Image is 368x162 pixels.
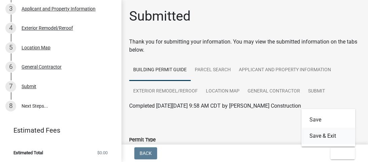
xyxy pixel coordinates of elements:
[5,23,16,33] div: 4
[5,3,16,14] div: 3
[129,59,191,81] a: Building Permit Guide
[301,128,355,144] button: Save & Exit
[301,111,355,128] button: Save
[129,81,202,102] a: Exterior Remodel/Reroof
[22,45,50,50] div: Location Map
[336,151,345,156] span: Exit
[22,64,62,69] div: General Contractor
[5,101,16,111] div: 8
[129,138,156,142] label: Permit Type
[22,84,36,89] div: Submit
[244,81,304,102] a: General Contractor
[5,61,16,72] div: 6
[13,151,43,155] span: Estimated Total
[235,59,335,81] a: Applicant and Property Information
[22,26,73,30] div: Exterior Remodel/Reroof
[5,124,110,137] a: Estimated Fees
[304,81,329,102] a: Submit
[140,151,152,156] span: Back
[134,147,157,159] button: Back
[330,147,355,159] button: Exit
[129,8,191,24] h1: Submitted
[5,81,16,92] div: 7
[22,6,96,11] div: Applicant and Property Information
[301,109,355,146] div: Exit
[202,81,244,102] a: Location Map
[129,103,301,109] span: Completed [DATE][DATE] 9:58 AM CDT by [PERSON_NAME] Construction
[129,38,360,54] div: Thank you for submitting your information. You may view the submitted information on the tabs below.
[5,42,16,53] div: 5
[191,59,235,81] a: Parcel search
[97,151,108,155] span: $0.00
